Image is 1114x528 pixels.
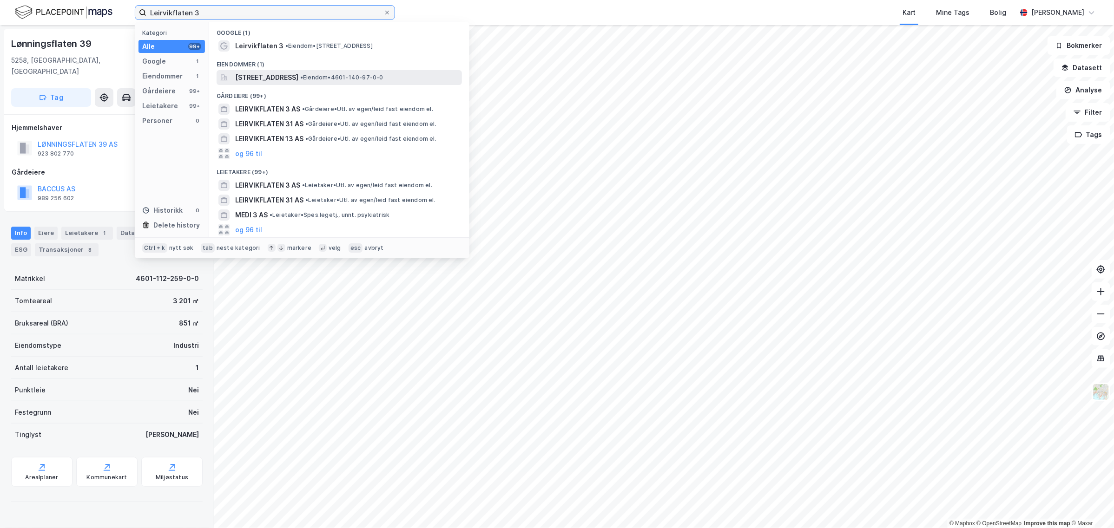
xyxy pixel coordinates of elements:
[209,53,469,70] div: Eiendommer (1)
[217,244,260,252] div: neste kategori
[169,244,194,252] div: nytt søk
[145,429,199,440] div: [PERSON_NAME]
[235,40,283,52] span: Leirvikflaten 3
[188,43,201,50] div: 99+
[15,340,61,351] div: Eiendomstype
[15,429,41,440] div: Tinglyst
[100,228,109,238] div: 1
[285,42,288,49] span: •
[235,72,298,83] span: [STREET_ADDRESS]
[15,4,112,20] img: logo.f888ab2527a4732fd821a326f86c7f29.svg
[302,105,433,113] span: Gårdeiere • Utl. av egen/leid fast eiendom el.
[173,340,199,351] div: Industri
[936,7,969,18] div: Mine Tags
[11,243,31,256] div: ESG
[364,244,383,252] div: avbryt
[142,56,166,67] div: Google
[188,87,201,95] div: 99+
[142,29,205,36] div: Kategori
[287,244,311,252] div: markere
[349,243,363,253] div: esc
[142,71,183,82] div: Eiendommer
[194,58,201,65] div: 1
[235,224,262,235] button: og 96 til
[305,120,308,127] span: •
[949,520,975,527] a: Mapbox
[136,273,199,284] div: 4601-112-259-0-0
[11,227,31,240] div: Info
[285,42,373,50] span: Eiendom • [STREET_ADDRESS]
[305,120,436,128] span: Gårdeiere • Utl. av egen/leid fast eiendom el.
[235,104,300,115] span: LEIRVIKFLATEN 3 AS
[156,474,188,481] div: Miljøstatus
[11,36,93,51] div: Lønningsflaten 39
[194,117,201,124] div: 0
[235,148,262,159] button: og 96 til
[270,211,389,219] span: Leietaker • Spes.legetj., unnt. psykiatrisk
[38,150,74,157] div: 923 802 770
[179,318,199,329] div: 851 ㎡
[300,74,383,81] span: Eiendom • 4601-140-97-0-0
[209,85,469,102] div: Gårdeiere (99+)
[209,22,469,39] div: Google (1)
[146,6,383,20] input: Søk på adresse, matrikkel, gårdeiere, leietakere eller personer
[302,105,305,112] span: •
[235,209,268,221] span: MEDI 3 AS
[1067,125,1110,144] button: Tags
[194,207,201,214] div: 0
[1031,7,1084,18] div: [PERSON_NAME]
[142,85,176,97] div: Gårdeiere
[142,243,167,253] div: Ctrl + k
[117,227,152,240] div: Datasett
[235,195,303,206] span: LEIRVIKFLATEN 31 AS
[188,407,199,418] div: Nei
[188,102,201,110] div: 99+
[201,243,215,253] div: tab
[305,135,436,143] span: Gårdeiere • Utl. av egen/leid fast eiendom el.
[12,167,202,178] div: Gårdeiere
[977,520,1022,527] a: OpenStreetMap
[173,295,199,306] div: 3 201 ㎡
[1056,81,1110,99] button: Analyse
[142,100,178,111] div: Leietakere
[300,74,303,81] span: •
[235,180,300,191] span: LEIRVIKFLATEN 3 AS
[34,227,58,240] div: Eiere
[153,220,200,231] div: Delete history
[1092,383,1110,401] img: Z
[15,407,51,418] div: Festegrunn
[305,196,308,203] span: •
[1048,36,1110,55] button: Bokmerker
[25,474,58,481] div: Arealplaner
[188,385,199,396] div: Nei
[1054,59,1110,77] button: Datasett
[302,182,305,189] span: •
[196,362,199,373] div: 1
[305,135,308,142] span: •
[270,211,272,218] span: •
[86,474,127,481] div: Kommunekart
[305,196,435,204] span: Leietaker • Utl. av egen/leid fast eiendom el.
[11,88,91,107] button: Tag
[903,7,916,18] div: Kart
[61,227,113,240] div: Leietakere
[990,7,1006,18] div: Bolig
[15,295,52,306] div: Tomteareal
[35,243,99,256] div: Transaksjoner
[235,118,303,130] span: LEIRVIKFLATEN 31 AS
[15,362,68,373] div: Antall leietakere
[15,318,68,329] div: Bruksareal (BRA)
[142,41,155,52] div: Alle
[235,133,303,144] span: LEIRVIKFLATEN 13 AS
[15,385,46,396] div: Punktleie
[11,55,155,77] div: 5258, [GEOGRAPHIC_DATA], [GEOGRAPHIC_DATA]
[1066,103,1110,122] button: Filter
[1068,483,1114,528] div: Chat Widget
[1024,520,1070,527] a: Improve this map
[12,122,202,133] div: Hjemmelshaver
[38,195,74,202] div: 989 256 602
[329,244,341,252] div: velg
[194,72,201,80] div: 1
[15,273,45,284] div: Matrikkel
[142,205,183,216] div: Historikk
